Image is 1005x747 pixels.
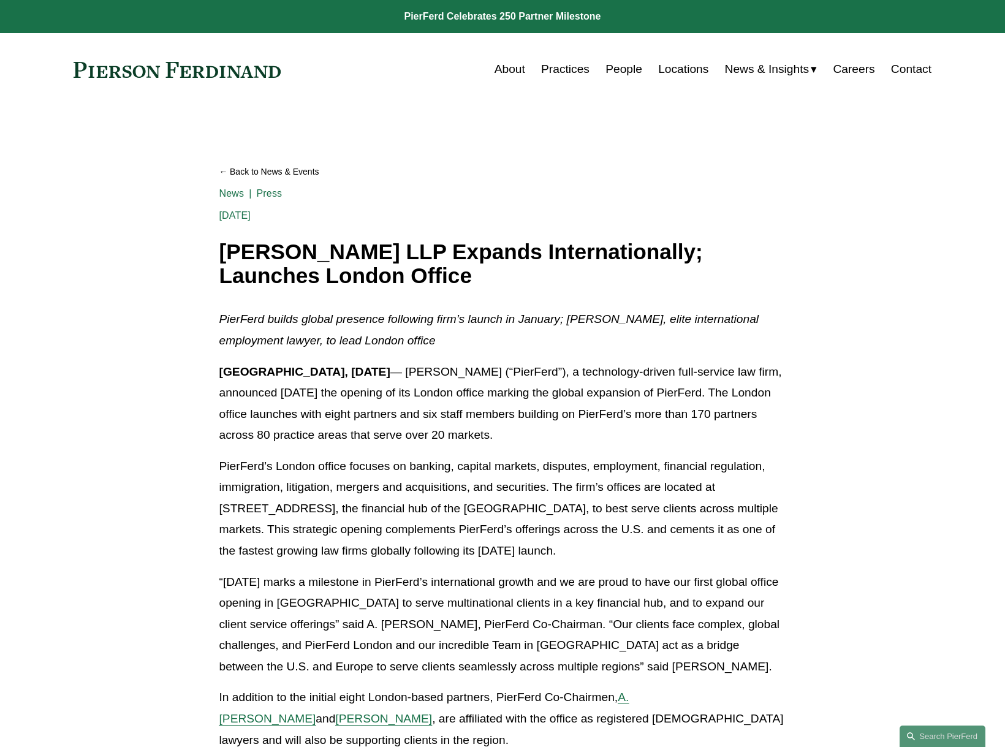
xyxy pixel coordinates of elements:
a: Practices [541,58,590,81]
a: Careers [833,58,874,81]
span: News & Insights [725,59,810,80]
a: Contact [891,58,931,81]
p: — [PERSON_NAME] (“PierFerd”), a technology-driven full-service law firm, announced [DATE] the ope... [219,362,786,446]
a: News [219,188,245,199]
a: About [495,58,525,81]
strong: [GEOGRAPHIC_DATA], [DATE] [219,365,390,378]
a: Press [257,188,283,199]
h1: [PERSON_NAME] LLP Expands Internationally; Launches London Office [219,240,786,287]
a: folder dropdown [725,58,817,81]
a: People [605,58,642,81]
em: PierFerd builds global presence following firm’s launch in January; [PERSON_NAME], elite internat... [219,313,762,347]
a: Locations [658,58,708,81]
span: [DATE] [219,210,251,221]
a: Back to News & Events [219,161,786,183]
a: A. [PERSON_NAME] [219,691,629,725]
p: “[DATE] marks a milestone in PierFerd’s international growth and we are proud to have our first g... [219,572,786,678]
p: PierFerd’s London office focuses on banking, capital markets, disputes, employment, financial reg... [219,456,786,562]
a: Search this site [900,726,985,747]
a: [PERSON_NAME] [335,712,432,725]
